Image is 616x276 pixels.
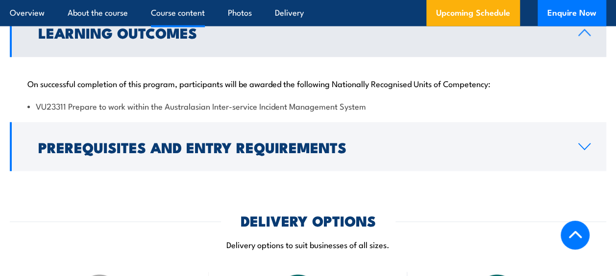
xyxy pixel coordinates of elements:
[27,78,589,88] p: On successful completion of this program, participants will be awarded the following Nationally R...
[10,239,606,250] p: Delivery options to suit businesses of all sizes.
[27,100,589,112] li: VU23311 Prepare to work within the Australasian Inter-service Incident Management System
[38,140,563,153] h2: Prerequisites and Entry Requirements
[241,214,376,227] h2: DELIVERY OPTIONS
[38,26,563,39] h2: Learning Outcomes
[10,122,606,171] a: Prerequisites and Entry Requirements
[10,8,606,57] a: Learning Outcomes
